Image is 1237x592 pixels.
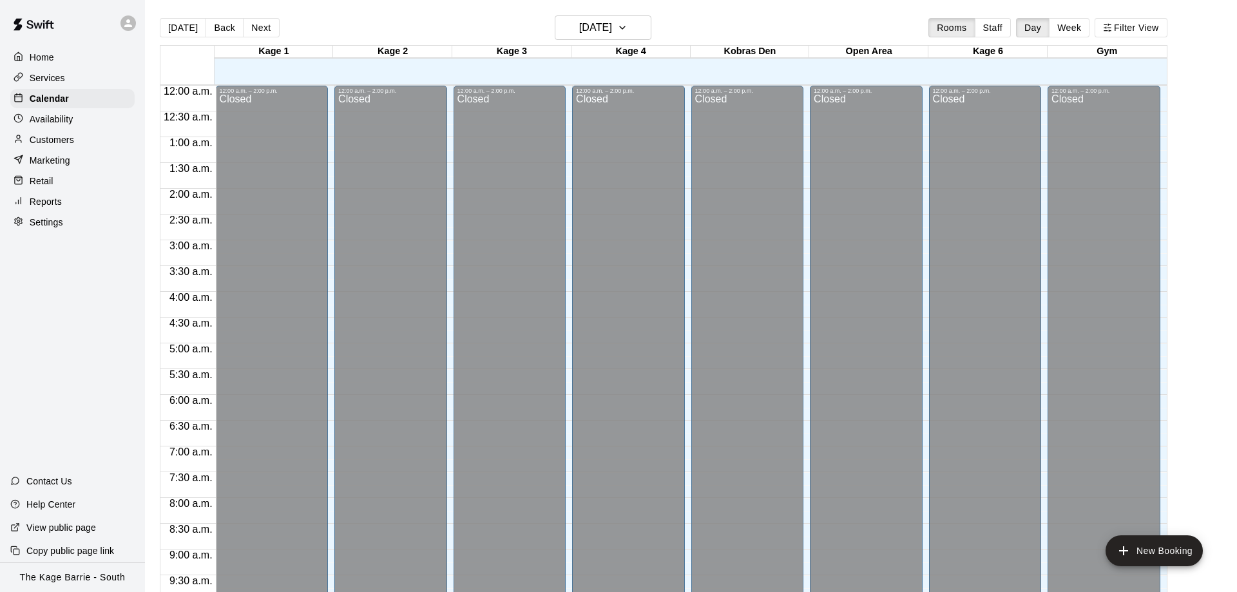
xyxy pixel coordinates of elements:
[166,292,216,303] span: 4:00 a.m.
[166,549,216,560] span: 9:00 a.m.
[333,46,452,58] div: Kage 2
[20,571,126,584] p: The Kage Barrie - South
[26,498,75,511] p: Help Center
[26,521,96,534] p: View public page
[30,92,69,105] p: Calendar
[26,544,114,557] p: Copy public page link
[695,88,800,94] div: 12:00 a.m. – 2:00 p.m.
[10,89,135,108] a: Calendar
[10,48,135,67] a: Home
[160,86,216,97] span: 12:00 a.m.
[166,163,216,174] span: 1:30 a.m.
[166,240,216,251] span: 3:00 a.m.
[166,472,216,483] span: 7:30 a.m.
[215,46,334,58] div: Kage 1
[1051,88,1156,94] div: 12:00 a.m. – 2:00 p.m.
[814,88,919,94] div: 12:00 a.m. – 2:00 p.m.
[30,72,65,84] p: Services
[166,215,216,225] span: 2:30 a.m.
[10,130,135,149] a: Customers
[166,318,216,329] span: 4:30 a.m.
[933,88,1038,94] div: 12:00 a.m. – 2:00 p.m.
[1095,18,1167,37] button: Filter View
[338,88,443,94] div: 12:00 a.m. – 2:00 p.m.
[166,395,216,406] span: 6:00 a.m.
[166,266,216,277] span: 3:30 a.m.
[166,369,216,380] span: 5:30 a.m.
[1048,46,1167,58] div: Gym
[928,18,975,37] button: Rooms
[10,213,135,232] a: Settings
[166,343,216,354] span: 5:00 a.m.
[928,46,1048,58] div: Kage 6
[166,524,216,535] span: 8:30 a.m.
[452,46,571,58] div: Kage 3
[30,195,62,208] p: Reports
[26,475,72,488] p: Contact Us
[10,171,135,191] a: Retail
[166,189,216,200] span: 2:00 a.m.
[1049,18,1089,37] button: Week
[220,88,325,94] div: 12:00 a.m. – 2:00 p.m.
[30,154,70,167] p: Marketing
[30,113,73,126] p: Availability
[571,46,691,58] div: Kage 4
[1106,535,1203,566] button: add
[1016,18,1050,37] button: Day
[166,421,216,432] span: 6:30 a.m.
[166,575,216,586] span: 9:30 a.m.
[166,446,216,457] span: 7:00 a.m.
[576,88,681,94] div: 12:00 a.m. – 2:00 p.m.
[243,18,279,37] button: Next
[10,110,135,129] a: Availability
[10,68,135,88] a: Services
[691,46,810,58] div: Kobras Den
[10,192,135,211] a: Reports
[457,88,562,94] div: 12:00 a.m. – 2:00 p.m.
[809,46,928,58] div: Open Area
[30,175,53,187] p: Retail
[30,216,63,229] p: Settings
[10,151,135,170] a: Marketing
[555,15,651,40] button: [DATE]
[206,18,244,37] button: Back
[166,498,216,509] span: 8:00 a.m.
[160,111,216,122] span: 12:30 a.m.
[975,18,1012,37] button: Staff
[160,18,206,37] button: [DATE]
[579,19,612,37] h6: [DATE]
[30,133,74,146] p: Customers
[30,51,54,64] p: Home
[166,137,216,148] span: 1:00 a.m.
